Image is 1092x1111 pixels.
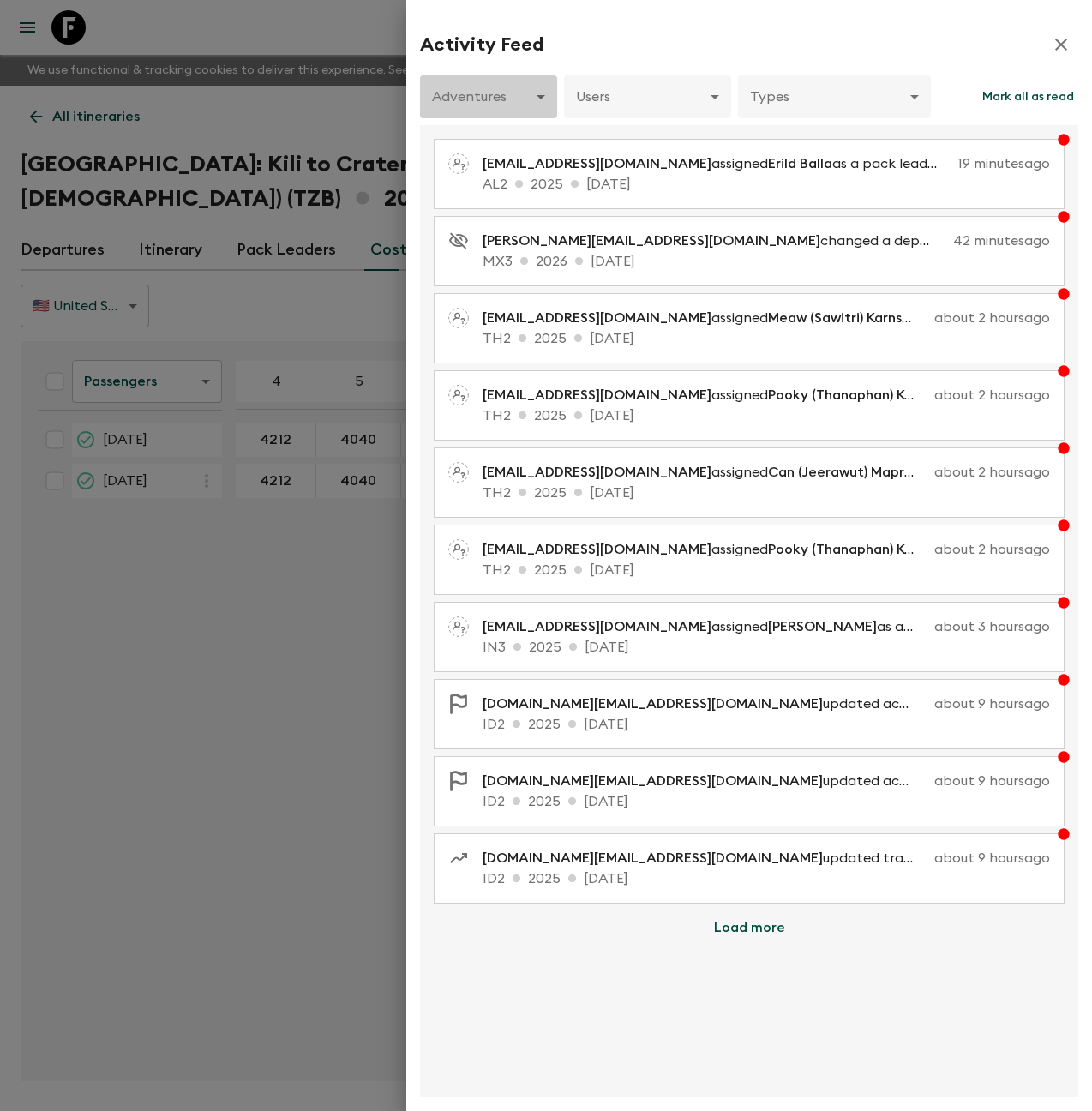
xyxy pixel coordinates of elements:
p: TH2 2025 [DATE] [483,405,1050,426]
p: TH2 2025 [DATE] [483,483,1050,503]
p: TH2 2025 [DATE] [483,328,1050,349]
p: changed a departure visibility to draft [483,231,946,251]
span: [PERSON_NAME] [768,620,877,634]
span: Erild Balla [768,157,832,171]
h2: Activity Feed [420,33,543,56]
p: about 2 hours ago [934,385,1050,405]
p: assigned as a pack leader [483,616,927,637]
p: updated activity [483,694,927,714]
span: [PERSON_NAME][EMAIL_ADDRESS][DOMAIN_NAME] [483,234,820,248]
span: Pooky (Thanaphan) Kerdyoo [768,388,951,402]
p: 19 minutes ago [958,153,1050,174]
span: [EMAIL_ADDRESS][DOMAIN_NAME] [483,311,711,325]
button: Load more [693,910,806,945]
div: Users [564,73,731,121]
p: assigned as a pack leader [483,153,951,174]
p: IN3 2025 [DATE] [483,637,1050,658]
p: about 2 hours ago [934,539,1050,560]
button: Mark all as read [978,75,1078,118]
span: [EMAIL_ADDRESS][DOMAIN_NAME] [483,157,711,171]
span: [EMAIL_ADDRESS][DOMAIN_NAME] [483,388,711,402]
p: assigned as a pack leader [483,462,927,483]
p: ID2 2025 [DATE] [483,714,1050,735]
span: [EMAIL_ADDRESS][DOMAIN_NAME] [483,543,711,556]
p: MX3 2026 [DATE] [483,251,1050,272]
span: [DOMAIN_NAME][EMAIL_ADDRESS][DOMAIN_NAME] [483,851,823,865]
p: AL2 2025 [DATE] [483,174,1050,195]
p: about 2 hours ago [934,308,1050,328]
div: Adventures [420,73,557,121]
div: Types [738,73,931,121]
p: 42 minutes ago [953,231,1050,251]
p: assigned as a pack leader [483,385,927,405]
p: ID2 2025 [DATE] [483,868,1050,889]
p: updated transfer [483,848,927,868]
p: TH2 2025 [DATE] [483,560,1050,580]
span: [EMAIL_ADDRESS][DOMAIN_NAME] [483,620,711,634]
span: [EMAIL_ADDRESS][DOMAIN_NAME] [483,465,711,479]
span: [DOMAIN_NAME][EMAIL_ADDRESS][DOMAIN_NAME] [483,774,823,788]
p: about 9 hours ago [934,694,1050,714]
p: about 9 hours ago [934,771,1050,791]
span: Pooky (Thanaphan) Kerdyoo [768,543,951,556]
span: Can (Jeerawut) Mapromjai [768,465,940,479]
span: [DOMAIN_NAME][EMAIL_ADDRESS][DOMAIN_NAME] [483,697,823,711]
p: about 9 hours ago [934,848,1050,868]
p: assigned as a pack leader [483,308,927,328]
p: assigned as a pack leader [483,539,927,560]
p: about 3 hours ago [934,616,1050,637]
p: about 2 hours ago [934,462,1050,483]
p: ID2 2025 [DATE] [483,791,1050,812]
span: Meaw (Sawitri) Karnsomthorn [768,311,958,325]
p: updated activity [483,771,927,791]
